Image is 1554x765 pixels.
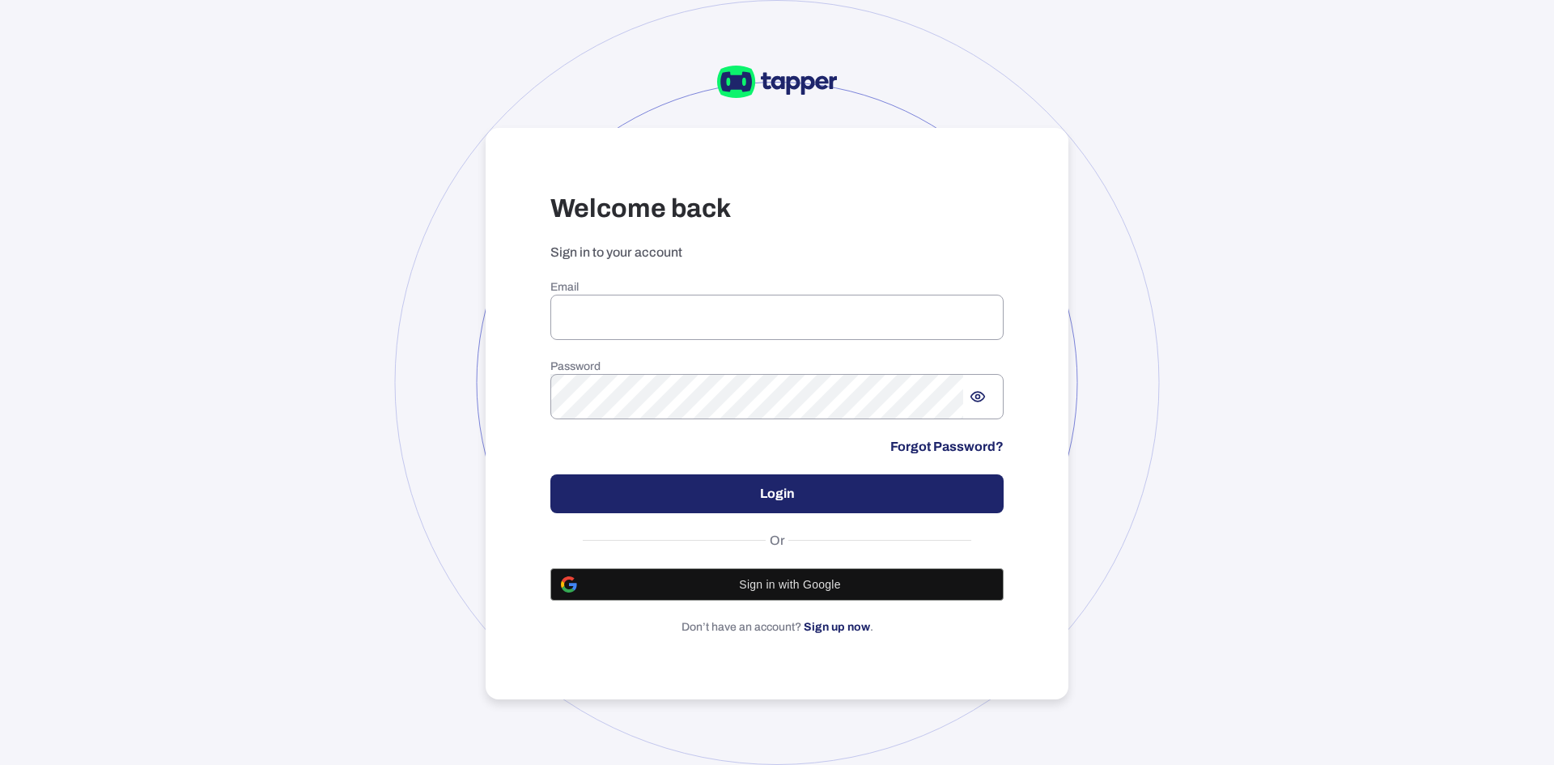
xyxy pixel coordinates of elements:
[550,568,1004,601] button: Sign in with Google
[587,578,993,591] span: Sign in with Google
[890,439,1004,455] a: Forgot Password?
[550,193,1004,225] h3: Welcome back
[550,244,1004,261] p: Sign in to your account
[550,474,1004,513] button: Login
[550,359,1004,374] h6: Password
[963,382,992,411] button: Show password
[804,621,870,633] a: Sign up now
[766,533,789,549] span: Or
[550,620,1004,635] p: Don’t have an account? .
[550,280,1004,295] h6: Email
